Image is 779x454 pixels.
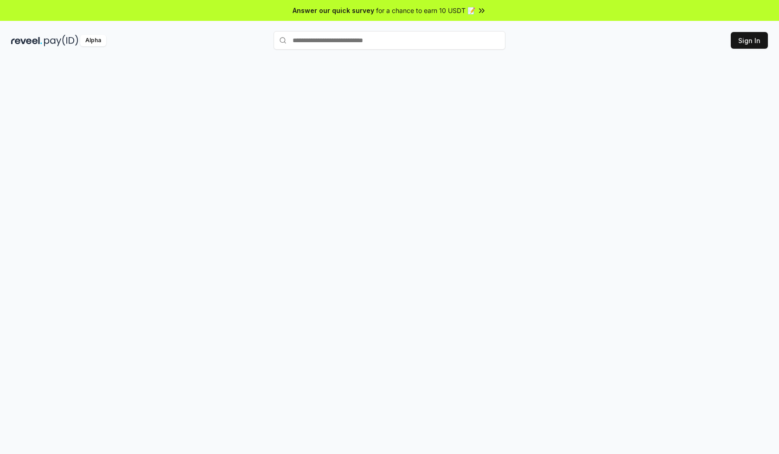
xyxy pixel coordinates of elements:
[293,6,374,15] span: Answer our quick survey
[376,6,475,15] span: for a chance to earn 10 USDT 📝
[80,35,106,46] div: Alpha
[11,35,42,46] img: reveel_dark
[44,35,78,46] img: pay_id
[731,32,768,49] button: Sign In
